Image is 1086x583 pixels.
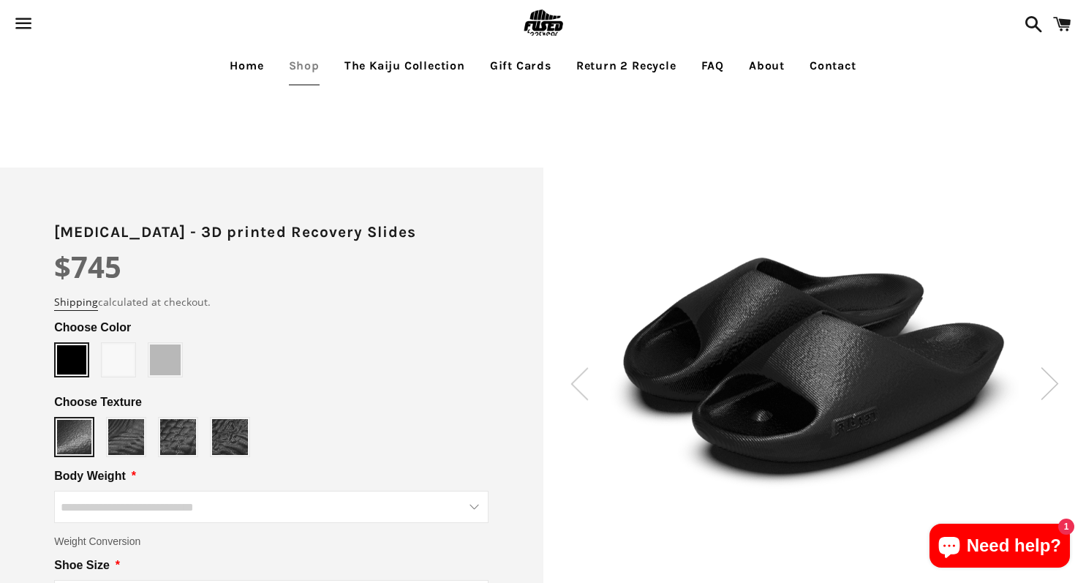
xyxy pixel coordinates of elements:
[219,48,274,84] a: Home
[278,48,331,84] a: Shop
[54,467,128,485] span: Body Weight
[54,294,489,310] div: calculated at checkout.
[1041,367,1059,400] img: SVG Icon
[57,420,91,454] img: https://cdn.shopify.com/s/files/1/2395/9785/files/Texture-Slate.png?v=1740121210
[160,419,196,455] img: https://cdn.shopify.com/s/files/1/2395/9785/files/Texture-Weave.png?v=1740121232
[925,524,1074,571] inbox-online-store-chat: Shopify online store chat
[108,419,144,455] img: https://cdn.shopify.com/s/files/1/2395/9785/files/Texture-Eirean.png?v=1740121219
[690,48,735,84] a: FAQ
[54,222,489,243] h2: [MEDICAL_DATA] - 3D printed Recovery Slides
[54,533,140,549] span: Weight Conversion
[565,48,687,84] a: Return 2 Recycle
[738,48,796,84] a: About
[54,295,98,311] a: Shipping
[54,247,121,287] span: $745
[611,238,1018,496] img: Slate-Black
[54,491,489,523] input: Body Weight
[333,48,476,84] a: The Kaiju Collection
[54,557,113,574] span: Shoe Size
[54,394,145,411] span: Choose Texture
[212,419,248,455] img: https://cdn.shopify.com/s/files/1/2395/9785/files/Texture-Gyri.png?v=1740121242
[570,367,589,400] img: SVG Icon
[799,48,867,84] a: Contact
[479,48,562,84] a: Gift Cards
[54,319,134,336] span: Choose Color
